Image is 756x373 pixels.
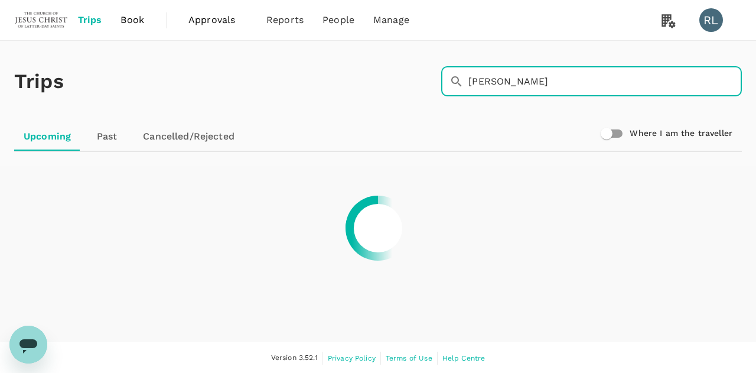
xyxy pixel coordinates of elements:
span: Trips [78,13,102,27]
a: Cancelled/Rejected [133,122,244,151]
h6: Where I am the traveller [630,127,732,140]
a: Terms of Use [386,352,432,365]
span: People [322,13,354,27]
a: Past [80,122,133,151]
a: Help Centre [442,352,485,365]
a: Privacy Policy [328,352,376,365]
div: RL [699,8,723,32]
a: Upcoming [14,122,80,151]
span: Manage [373,13,409,27]
span: Approvals [188,13,247,27]
input: Search by travellers, trips, or destination, label, team [468,67,742,96]
span: Terms of Use [386,354,432,362]
span: Book [120,13,144,27]
img: The Malaysian Church of Jesus Christ of Latter-day Saints [14,7,69,33]
iframe: Button to launch messaging window, conversation in progress [9,326,47,364]
span: Reports [266,13,304,27]
span: Version 3.52.1 [271,352,318,364]
h1: Trips [14,41,64,122]
span: Help Centre [442,354,485,362]
span: Privacy Policy [328,354,376,362]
